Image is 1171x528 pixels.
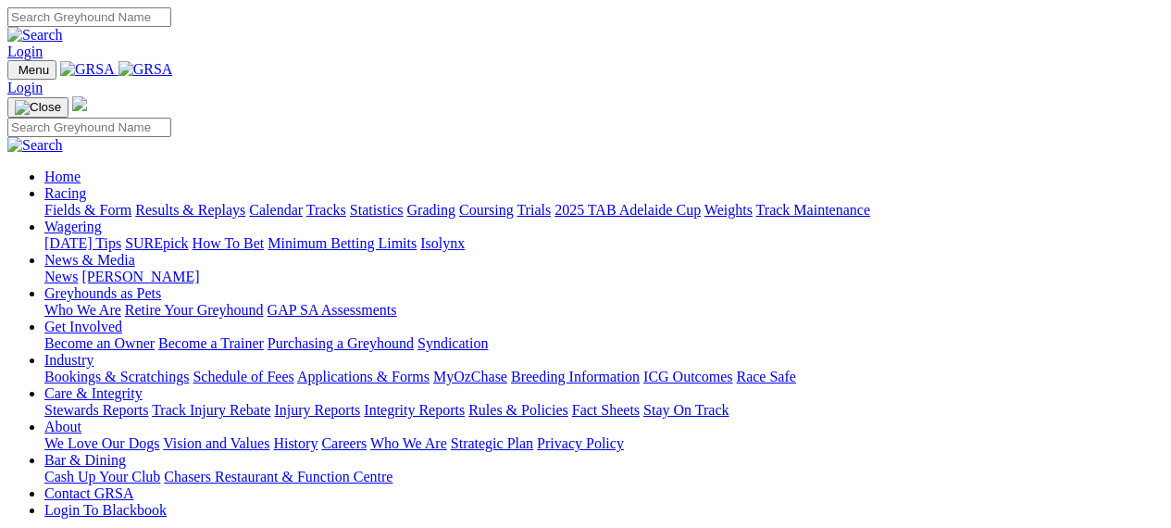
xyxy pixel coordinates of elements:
[364,402,465,418] a: Integrity Reports
[7,7,171,27] input: Search
[306,202,346,218] a: Tracks
[163,435,269,451] a: Vision and Values
[350,202,404,218] a: Statistics
[158,335,264,351] a: Become a Trainer
[517,202,551,218] a: Trials
[152,402,270,418] a: Track Injury Rebate
[44,202,1164,219] div: Racing
[7,44,43,59] a: Login
[44,302,1164,319] div: Greyhounds as Pets
[511,369,640,384] a: Breeding Information
[268,335,414,351] a: Purchasing a Greyhound
[19,63,49,77] span: Menu
[407,202,455,218] a: Grading
[268,235,417,251] a: Minimum Betting Limits
[572,402,640,418] a: Fact Sheets
[643,369,732,384] a: ICG Outcomes
[44,252,135,268] a: News & Media
[193,369,293,384] a: Schedule of Fees
[44,219,102,234] a: Wagering
[193,235,265,251] a: How To Bet
[297,369,430,384] a: Applications & Forms
[44,369,1164,385] div: Industry
[44,169,81,184] a: Home
[554,202,701,218] a: 2025 TAB Adelaide Cup
[468,402,568,418] a: Rules & Policies
[44,369,189,384] a: Bookings & Scratchings
[44,502,167,518] a: Login To Blackbook
[164,469,392,484] a: Chasers Restaurant & Function Centre
[44,185,86,201] a: Racing
[417,335,488,351] a: Syndication
[60,61,115,78] img: GRSA
[125,302,264,318] a: Retire Your Greyhound
[44,202,131,218] a: Fields & Form
[44,435,1164,452] div: About
[72,96,87,111] img: logo-grsa-white.png
[135,202,245,218] a: Results & Replays
[44,335,155,351] a: Become an Owner
[268,302,397,318] a: GAP SA Assessments
[44,402,1164,419] div: Care & Integrity
[736,369,795,384] a: Race Safe
[643,402,729,418] a: Stay On Track
[15,100,61,115] img: Close
[7,118,171,137] input: Search
[420,235,465,251] a: Isolynx
[125,235,188,251] a: SUREpick
[44,452,126,468] a: Bar & Dining
[321,435,367,451] a: Careers
[44,335,1164,352] div: Get Involved
[44,285,161,301] a: Greyhounds as Pets
[44,269,78,284] a: News
[433,369,507,384] a: MyOzChase
[44,302,121,318] a: Who We Are
[7,60,56,80] button: Toggle navigation
[7,27,63,44] img: Search
[118,61,173,78] img: GRSA
[704,202,753,218] a: Weights
[81,269,199,284] a: [PERSON_NAME]
[273,435,318,451] a: History
[44,469,1164,485] div: Bar & Dining
[459,202,514,218] a: Coursing
[249,202,303,218] a: Calendar
[44,435,159,451] a: We Love Our Dogs
[7,97,69,118] button: Toggle navigation
[44,485,133,501] a: Contact GRSA
[44,469,160,484] a: Cash Up Your Club
[44,402,148,418] a: Stewards Reports
[44,419,81,434] a: About
[451,435,533,451] a: Strategic Plan
[44,269,1164,285] div: News & Media
[370,435,447,451] a: Who We Are
[44,319,122,334] a: Get Involved
[274,402,360,418] a: Injury Reports
[7,137,63,154] img: Search
[44,352,93,368] a: Industry
[44,235,121,251] a: [DATE] Tips
[7,80,43,95] a: Login
[537,435,624,451] a: Privacy Policy
[44,235,1164,252] div: Wagering
[756,202,870,218] a: Track Maintenance
[44,385,143,401] a: Care & Integrity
